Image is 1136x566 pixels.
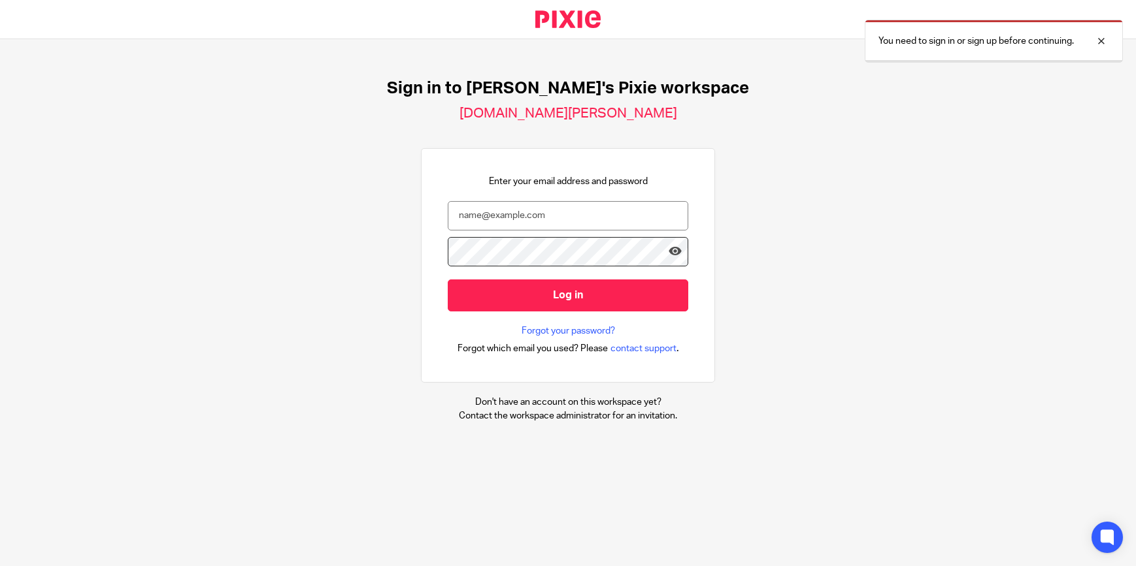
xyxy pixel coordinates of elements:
[459,105,677,122] h2: [DOMAIN_NAME][PERSON_NAME]
[610,342,677,355] span: contact support
[878,35,1074,48] p: You need to sign in or sign up before continuing.
[458,342,608,355] span: Forgot which email you used? Please
[489,175,648,188] p: Enter your email address and password
[458,341,679,356] div: .
[522,324,615,338] a: Forgot your password?
[459,409,677,422] p: Contact the workspace administrator for an invitation.
[448,201,688,230] input: name@example.com
[387,78,749,99] h1: Sign in to [PERSON_NAME]'s Pixie workspace
[459,396,677,409] p: Don't have an account on this workspace yet?
[448,279,688,311] input: Log in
